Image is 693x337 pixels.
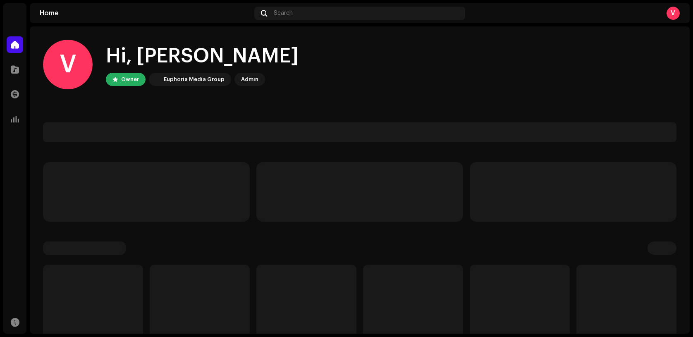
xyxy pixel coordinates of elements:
div: Home [40,10,251,17]
div: V [667,7,680,20]
div: Owner [121,74,139,84]
span: Search [274,10,293,17]
div: Admin [241,74,258,84]
div: V [43,40,93,89]
img: de0d2825-999c-4937-b35a-9adca56ee094 [151,74,160,84]
div: Euphoria Media Group [164,74,225,84]
div: Hi, [PERSON_NAME] [106,43,299,69]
